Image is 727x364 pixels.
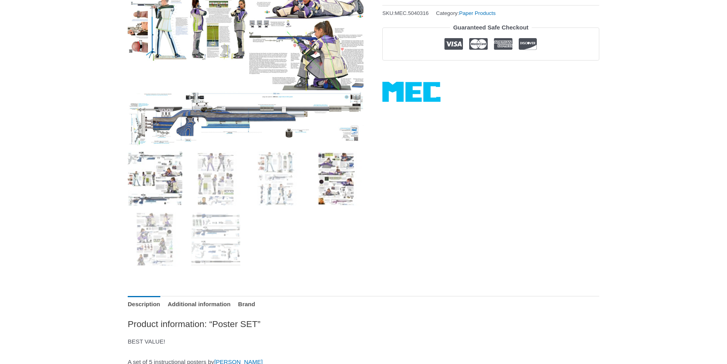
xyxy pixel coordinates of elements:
[168,296,231,313] a: Additional information
[128,296,160,313] a: Description
[436,8,496,18] span: Category:
[128,212,182,267] img: Poster - Ivana Maksimovic kneeling position
[128,318,599,330] h2: Product information: “Poster SET”
[450,22,532,33] legend: Guaranteed Safe Checkout
[238,296,255,313] a: Brand
[459,10,496,16] a: Paper Products
[382,82,441,102] a: MEC
[188,151,243,206] img: Poster - Ivana Maksimovic standing position
[309,151,363,206] img: Poster - Ivana Maksimovic prone position
[395,10,429,16] span: MEC.5040316
[382,8,429,18] span: SKU:
[188,212,243,267] img: Poster - ISSF Rifle Measurements
[382,66,599,76] iframe: Customer reviews powered by Trustpilot
[128,336,599,347] p: BEST VALUE!
[249,151,303,206] img: Poster - Istvan Peni standing position
[128,151,182,206] img: Poster Set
